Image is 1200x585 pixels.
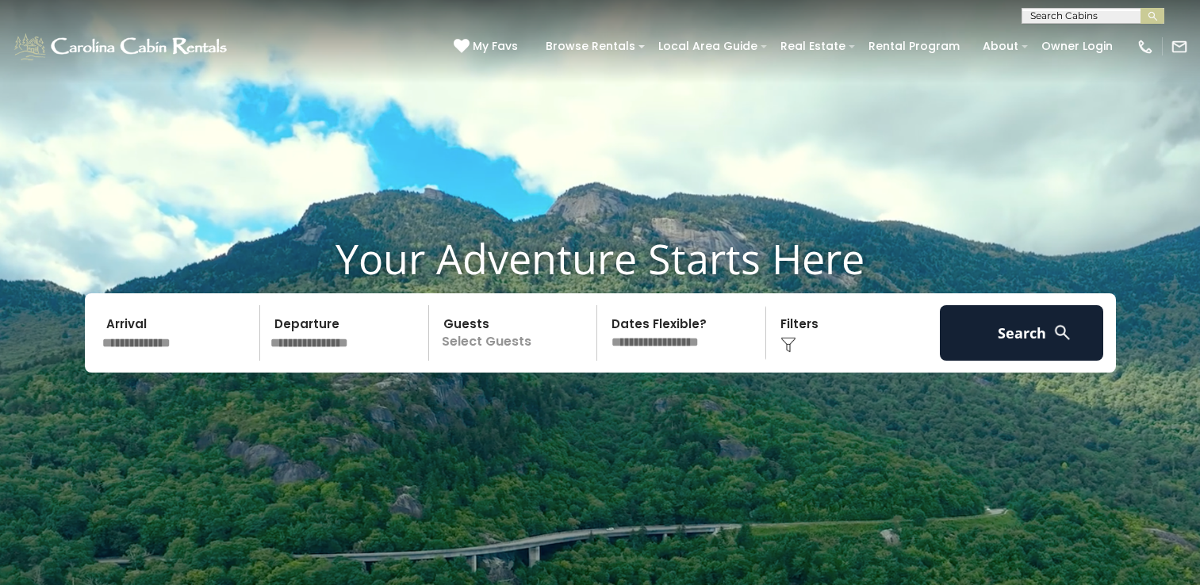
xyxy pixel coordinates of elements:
button: Search [940,305,1104,361]
a: My Favs [454,38,522,55]
a: Rental Program [861,34,968,59]
img: filter--v1.png [780,337,796,353]
img: search-regular-white.png [1052,323,1072,342]
img: mail-regular-white.png [1171,38,1188,55]
p: Select Guests [434,305,597,361]
a: Local Area Guide [650,34,765,59]
h1: Your Adventure Starts Here [12,234,1188,283]
a: Real Estate [773,34,853,59]
a: Owner Login [1033,34,1121,59]
img: White-1-1-2.png [12,31,232,63]
a: About [975,34,1026,59]
a: Browse Rentals [538,34,643,59]
span: My Favs [473,38,518,55]
img: phone-regular-white.png [1137,38,1154,55]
